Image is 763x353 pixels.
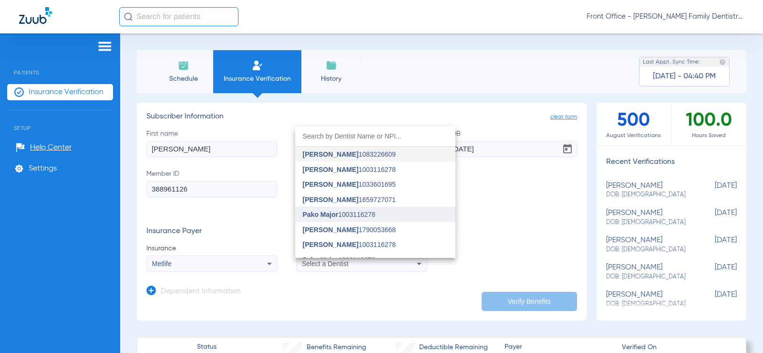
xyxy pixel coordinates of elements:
span: 1003116278 [303,211,376,218]
input: dropdown search [295,127,455,146]
span: [PERSON_NAME] [303,241,359,248]
span: [PERSON_NAME] [303,196,359,203]
span: [PERSON_NAME] [303,150,359,158]
span: [PERSON_NAME] [303,226,359,234]
span: [PERSON_NAME] [303,181,359,188]
span: Pako Major [303,211,339,218]
span: 1033601695 [303,181,396,188]
span: 1003116278 [303,257,376,263]
span: 1790053668 [303,226,396,233]
span: 1003116278 [303,241,396,248]
span: 1659727071 [303,196,396,203]
iframe: Chat Widget [715,307,763,353]
span: [PERSON_NAME] [303,166,359,173]
span: Pako Major [303,256,339,264]
span: 1083226609 [303,151,396,158]
span: 1003116278 [303,166,396,173]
